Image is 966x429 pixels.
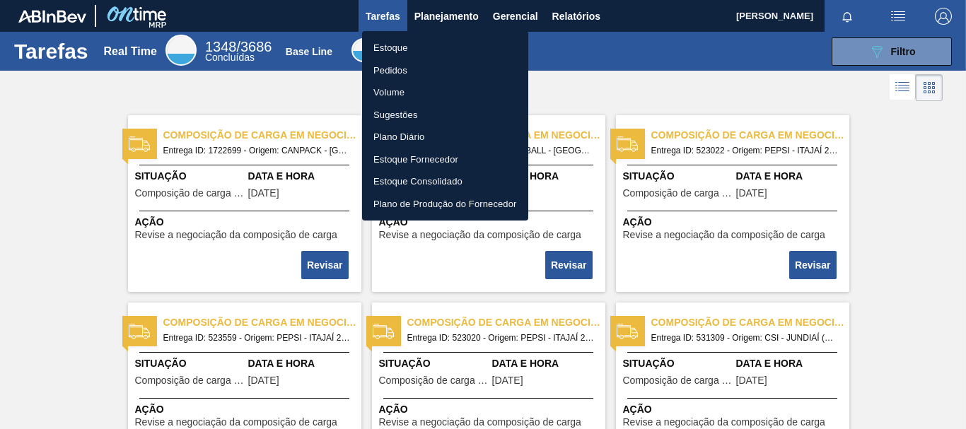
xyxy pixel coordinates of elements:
a: Plano de Produção do Fornecedor [362,193,528,216]
a: Estoque [362,37,528,59]
a: Estoque Fornecedor [362,148,528,171]
a: Plano Diário [362,126,528,148]
a: Sugestões [362,104,528,127]
a: Estoque Consolidado [362,170,528,193]
a: Pedidos [362,59,528,82]
a: Volume [362,81,528,104]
